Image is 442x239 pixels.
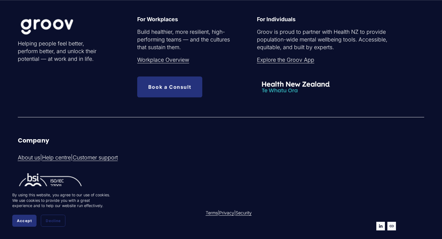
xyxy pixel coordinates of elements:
strong: Company [18,136,49,145]
a: Explore the Groov App [257,56,314,64]
a: Customer support [73,154,118,162]
button: Accept [12,215,37,227]
p: Copyright © 2024 Groov Ltd. All rights reserved [18,210,219,216]
span: Accept [17,218,32,223]
a: Privacy [219,210,234,216]
a: Book a Consult [137,76,202,97]
a: About us [18,154,40,162]
a: LinkedIn [376,222,385,230]
p: Build healthier, more resilient, high-performing teams — and the cultures that sustain them. [137,28,236,51]
p: By using this website, you agree to our use of cookies. We use cookies to provide you with a grea... [12,192,110,209]
a: Workplace Overview [137,56,189,64]
p: Groov is proud to partner with Health NZ to provide population-wide mental wellbeing tools. Acces... [257,28,407,51]
a: Terms [206,210,218,216]
a: URL [387,222,396,230]
p: Helping people feel better, perform better, and unlock their potential — at work and in life. [18,40,100,63]
button: Decline [41,215,65,227]
p: | | [206,210,339,216]
p: | | [18,154,219,162]
strong: For Workplaces [137,16,178,22]
a: Security [235,210,252,216]
strong: For Individuals [257,16,296,22]
section: Cookie banner [6,186,117,233]
span: Decline [46,218,60,223]
a: Help centre [42,154,71,162]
